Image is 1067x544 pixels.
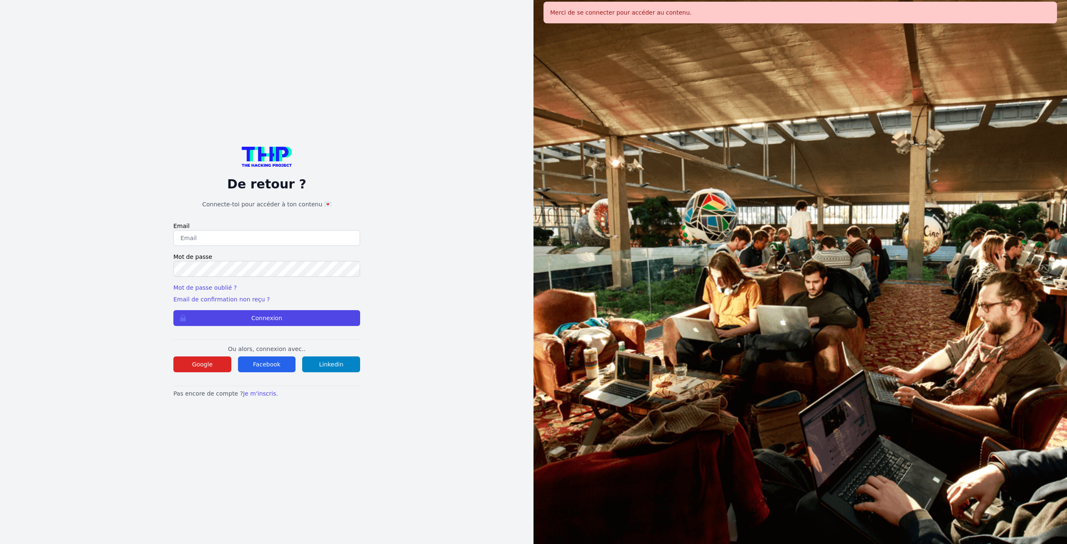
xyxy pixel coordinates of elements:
[173,222,360,230] label: Email
[173,310,360,326] button: Connexion
[173,356,231,372] button: Google
[173,284,237,291] a: Mot de passe oublié ?
[173,230,360,246] input: Email
[242,147,292,167] img: logo
[302,356,360,372] button: Linkedin
[173,253,360,261] label: Mot de passe
[173,389,360,398] p: Pas encore de compte ?
[544,2,1057,23] div: Merci de se connecter pour accéder au contenu.
[238,356,296,372] button: Facebook
[173,200,360,208] h1: Connecte-toi pour accéder à ton contenu 💌
[243,390,278,397] a: Je m'inscris.
[173,296,270,303] a: Email de confirmation non reçu ?
[173,345,360,353] p: Ou alors, connexion avec..
[173,177,360,192] p: De retour ?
